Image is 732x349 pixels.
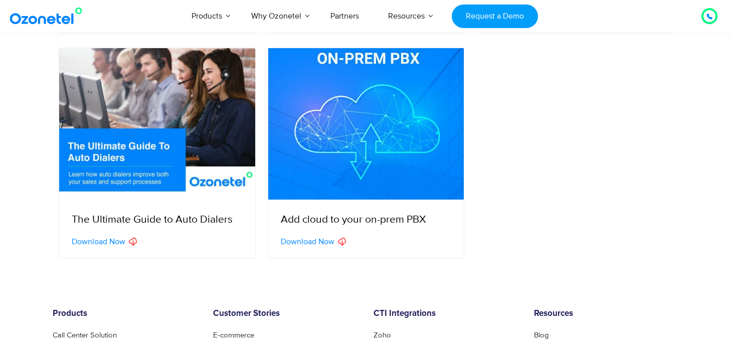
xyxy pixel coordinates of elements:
p: The Ultimate Guide to Auto Dialers [72,212,243,228]
h6: CTI Integrations [374,309,519,319]
a: E-commerce [213,331,254,339]
a: Download Now [281,238,346,246]
h6: Customer Stories [213,309,358,319]
a: Call Center Solution [53,331,117,339]
a: Zoho [374,331,391,339]
a: Download Now [72,238,137,246]
span: Download Now [72,238,125,246]
h6: Products [53,309,198,319]
h6: Resources [534,309,679,319]
a: Blog [534,331,549,339]
p: Add cloud to your on-prem PBX [281,212,452,228]
span: Download Now [281,238,334,246]
a: Request a Demo [452,5,537,28]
